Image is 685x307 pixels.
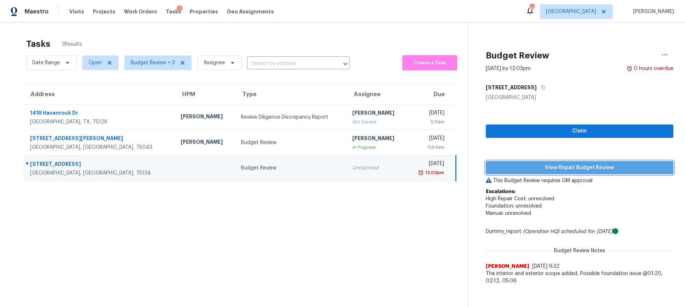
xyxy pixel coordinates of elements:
span: Assignee [204,59,225,66]
div: In Progress [352,144,401,151]
p: This Budget Review requires GM approval [486,177,673,184]
th: Address [23,84,175,105]
div: [DATE] [413,109,444,118]
div: [PERSON_NAME] [352,135,401,144]
span: Properties [190,8,218,15]
span: Budget Review Notes [550,247,610,254]
div: 5:11am [413,118,444,126]
i: (Opendoor HQ) [523,229,559,234]
i: scheduled for: [DATE] [561,229,612,234]
button: Claim [486,124,673,138]
span: 3 Results [62,41,82,48]
button: Create a Task [402,55,457,70]
h2: Budget Review [486,52,549,59]
th: HPM [175,84,235,105]
button: View Repair Budget Review [486,161,673,175]
span: Maestro [25,8,49,15]
th: Type [235,84,346,105]
h5: [STREET_ADDRESS] [486,84,537,91]
h2: Tasks [26,40,50,48]
div: 11:54am [413,144,444,151]
div: Unclaimed [352,164,401,172]
div: [DATE] by 12:03pm [486,65,531,72]
div: Not Started [352,118,401,126]
div: [PERSON_NAME] [181,113,229,122]
div: [DATE] [413,160,444,169]
div: [STREET_ADDRESS][PERSON_NAME] [30,135,169,144]
span: Date Range [32,59,60,66]
span: [GEOGRAPHIC_DATA] [546,8,596,15]
div: Budget Review [241,164,341,172]
span: Geo Assignments [227,8,274,15]
b: Escalations: [486,189,516,194]
div: [GEOGRAPHIC_DATA], [GEOGRAPHIC_DATA], 75134 [30,169,169,177]
img: Overdue Alarm Icon [627,65,632,72]
div: [DATE] [413,135,444,144]
th: Assignee [346,84,407,105]
span: [PERSON_NAME] [630,8,674,15]
button: Open [340,59,350,69]
div: [STREET_ADDRESS] [30,160,169,169]
div: 44 [529,4,534,12]
span: View Repair Budget Review [492,163,668,172]
div: 12:03pm [424,169,444,176]
button: Copy Address [537,81,546,94]
div: [PERSON_NAME] [352,109,401,118]
div: [GEOGRAPHIC_DATA] [486,94,673,101]
span: Budget Review + 3 [131,59,175,66]
div: [GEOGRAPHIC_DATA], TX, 75126 [30,118,169,126]
input: Search by address [247,58,329,69]
span: Work Orders [124,8,157,15]
span: Manual: unresolved [486,211,531,216]
span: High Repair Cost: unresolved [486,196,554,201]
span: Create a Task [406,59,454,67]
span: Foundation: unresolved [486,204,542,209]
div: [PERSON_NAME] [181,138,229,147]
span: [PERSON_NAME] [486,263,529,270]
div: 0 hours overdue [632,65,673,72]
span: [DATE] 9:32 [532,264,559,269]
div: Dummy_report [486,228,673,235]
div: 1418 Havenrock Dr [30,109,169,118]
img: Overdue Alarm Icon [418,169,424,176]
span: Claim [492,127,668,136]
span: The interior and exterior scope added, Possible foundation issue @01:20, 02:12, 05:06 [486,270,673,285]
span: Tasks [166,9,181,14]
span: Open [89,59,102,66]
span: Projects [93,8,115,15]
div: Budget Review [241,139,341,146]
span: Visits [69,8,84,15]
div: Review Diligence Discrepancy Report [241,114,341,121]
th: Due [407,84,456,105]
div: 1 [177,5,182,13]
div: [GEOGRAPHIC_DATA], [GEOGRAPHIC_DATA], 75043 [30,144,169,151]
